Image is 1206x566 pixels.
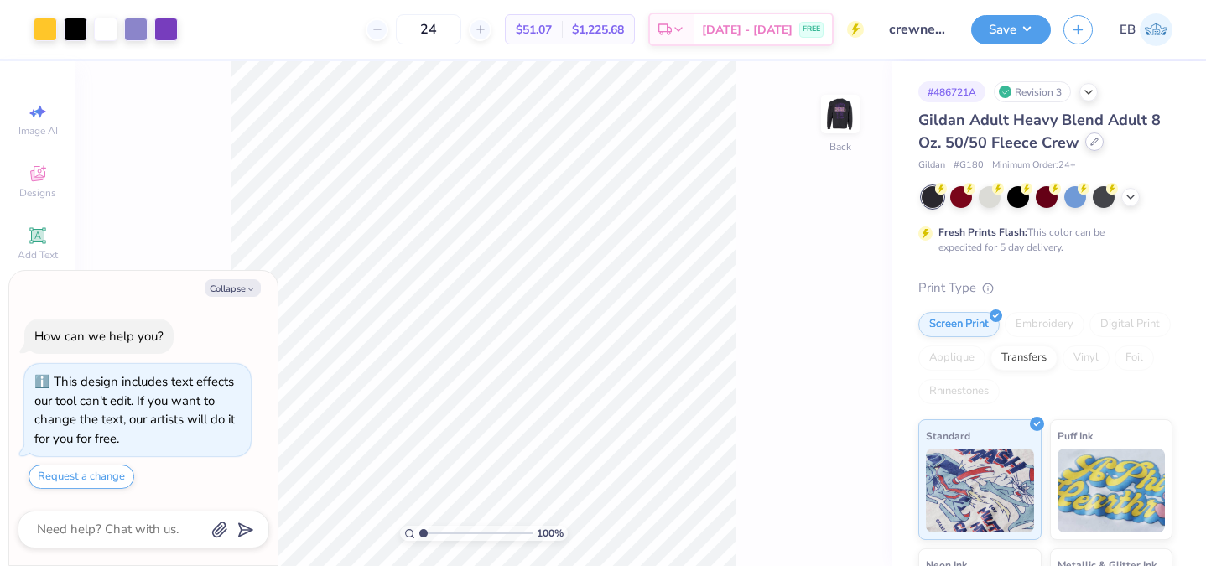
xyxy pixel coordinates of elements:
div: How can we help you? [34,328,164,345]
div: Embroidery [1005,312,1084,337]
span: [DATE] - [DATE] [702,21,793,39]
button: Collapse [205,279,261,297]
div: # 486721A [918,81,985,102]
span: Add Text [18,248,58,262]
div: Back [829,139,851,154]
span: Minimum Order: 24 + [992,158,1076,173]
input: Untitled Design [876,13,959,46]
span: Gildan [918,158,945,173]
div: This design includes text effects our tool can't edit. If you want to change the text, our artist... [34,373,235,447]
button: Save [971,15,1051,44]
div: Screen Print [918,312,1000,337]
span: Puff Ink [1058,427,1093,444]
span: FREE [803,23,820,35]
span: 100 % [537,526,564,541]
a: EB [1120,13,1172,46]
span: $1,225.68 [572,21,624,39]
div: This color can be expedited for 5 day delivery. [938,225,1145,255]
img: Puff Ink [1058,449,1166,532]
span: Designs [19,186,56,200]
div: Print Type [918,278,1172,298]
span: Gildan Adult Heavy Blend Adult 8 Oz. 50/50 Fleece Crew [918,110,1161,153]
div: Applique [918,345,985,371]
img: Back [824,97,857,131]
img: Emma Burke [1140,13,1172,46]
span: $51.07 [516,21,552,39]
div: Foil [1115,345,1154,371]
img: Standard [926,449,1034,532]
div: Transfers [990,345,1058,371]
span: Standard [926,427,970,444]
div: Rhinestones [918,379,1000,404]
div: Digital Print [1089,312,1171,337]
button: Request a change [29,465,134,489]
input: – – [396,14,461,44]
div: Vinyl [1063,345,1110,371]
span: EB [1120,20,1136,39]
span: # G180 [954,158,984,173]
span: Image AI [18,124,58,138]
strong: Fresh Prints Flash: [938,226,1027,239]
div: Revision 3 [994,81,1071,102]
